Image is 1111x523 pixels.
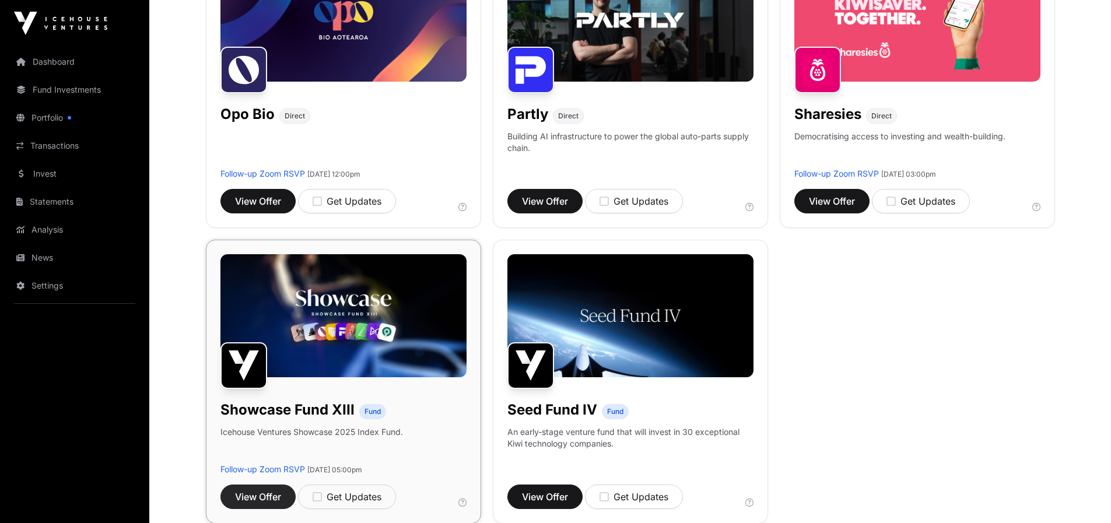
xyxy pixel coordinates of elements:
span: Direct [285,111,305,121]
a: Follow-up Zoom RSVP [220,464,305,474]
p: Icehouse Ventures Showcase 2025 Index Fund. [220,426,403,438]
span: View Offer [235,194,281,208]
iframe: Chat Widget [1053,467,1111,523]
span: [DATE] 05:00pm [307,465,362,474]
img: Seed Fund IV [507,342,554,389]
a: News [9,245,140,271]
a: Follow-up Zoom RSVP [794,169,879,178]
img: Partly [507,47,554,93]
a: Portfolio [9,105,140,131]
div: Get Updates [313,194,381,208]
img: Sharesies [794,47,841,93]
h1: Showcase Fund XIII [220,401,355,419]
p: An early-stage venture fund that will invest in 30 exceptional Kiwi technology companies. [507,426,753,450]
span: View Offer [809,194,855,208]
span: View Offer [522,490,568,504]
div: Get Updates [886,194,955,208]
img: Icehouse Ventures Logo [14,12,107,35]
span: View Offer [235,490,281,504]
a: Follow-up Zoom RSVP [220,169,305,178]
h1: Seed Fund IV [507,401,597,419]
img: Showcase Fund XIII [220,342,267,389]
h1: Opo Bio [220,105,275,124]
h1: Partly [507,105,548,124]
button: Get Updates [298,485,396,509]
div: Get Updates [600,194,668,208]
button: Get Updates [585,189,683,213]
span: View Offer [522,194,568,208]
img: Showcase-Fund-Banner-1.jpg [220,254,467,377]
span: Direct [558,111,579,121]
img: Opo Bio [220,47,267,93]
p: Democratising access to investing and wealth-building. [794,131,1005,168]
button: View Offer [220,485,296,509]
span: [DATE] 12:00pm [307,170,360,178]
span: Direct [871,111,892,121]
button: View Offer [507,189,583,213]
button: View Offer [507,485,583,509]
button: Get Updates [872,189,970,213]
a: Dashboard [9,49,140,75]
div: Get Updates [600,490,668,504]
span: Fund [607,407,623,416]
button: Get Updates [298,189,396,213]
div: Get Updates [313,490,381,504]
button: Get Updates [585,485,683,509]
a: Statements [9,189,140,215]
span: [DATE] 03:00pm [881,170,936,178]
a: Transactions [9,133,140,159]
p: Building AI infrastructure to power the global auto-parts supply chain. [507,131,753,168]
h1: Sharesies [794,105,861,124]
a: Invest [9,161,140,187]
a: Analysis [9,217,140,243]
img: Seed-Fund-4_Banner.jpg [507,254,753,377]
button: View Offer [220,189,296,213]
span: Fund [365,407,381,416]
a: Fund Investments [9,77,140,103]
button: View Offer [794,189,870,213]
a: Settings [9,273,140,299]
